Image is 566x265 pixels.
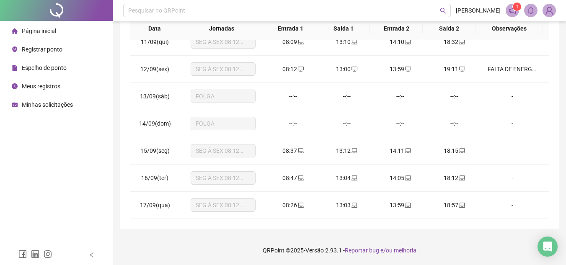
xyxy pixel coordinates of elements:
[456,6,501,15] span: [PERSON_NAME]
[434,64,474,74] div: 19:11
[273,92,313,101] div: --:--
[140,147,170,154] span: 15/09(seg)
[423,17,476,40] th: Saída 2
[434,173,474,183] div: 18:12
[196,36,251,48] span: SEG À SEX 08:12 ÀS 18:00 - INTERV 12:00 ÀS 13:00
[380,37,421,46] div: 14:10
[488,92,537,101] div: -
[273,64,313,74] div: 08:12
[12,65,18,71] span: file
[434,146,474,155] div: 18:15
[488,146,537,155] div: -
[476,17,543,40] th: Observações
[141,175,168,181] span: 16/09(ter)
[351,66,357,72] span: desktop
[273,201,313,210] div: 08:26
[488,64,537,74] div: FALTA DE ENERGIA - PORTA TRAVADA
[89,252,95,258] span: left
[351,39,357,45] span: laptop
[404,66,411,72] span: desktop
[273,119,313,128] div: --:--
[483,24,536,33] span: Observações
[351,148,357,154] span: laptop
[196,117,251,130] span: FOLGA
[196,63,251,75] span: SEG À SEX 08:12 ÀS 18:00 - INTERV 12:00 ÀS 13:00
[527,7,535,14] span: bell
[140,202,170,208] span: 17/09(qua)
[488,173,537,183] div: -
[196,90,251,103] span: FOLGA
[458,148,465,154] span: laptop
[488,201,537,210] div: -
[351,175,357,181] span: laptop
[380,201,421,210] div: 13:59
[12,102,18,108] span: schedule
[44,250,52,258] span: instagram
[327,37,367,46] div: 13:10
[351,202,357,208] span: laptop
[434,37,474,46] div: 18:32
[140,93,170,100] span: 13/09(sáb)
[297,148,304,154] span: laptop
[317,17,370,40] th: Saída 1
[196,144,251,157] span: SEG À SEX 08:12 ÀS 18:00 - INTERV 12:00 ÀS 13:00
[327,146,367,155] div: 13:12
[370,17,423,40] th: Entrada 2
[434,119,474,128] div: --:--
[488,119,537,128] div: -
[297,66,304,72] span: desktop
[434,92,474,101] div: --:--
[327,201,367,210] div: 13:03
[513,3,521,11] sup: 1
[380,173,421,183] div: 14:05
[22,28,56,34] span: Página inicial
[327,92,367,101] div: --:--
[12,28,18,34] span: home
[538,237,558,257] div: Open Intercom Messenger
[141,39,169,45] span: 11/09(qui)
[273,173,313,183] div: 08:47
[327,119,367,128] div: --:--
[404,175,411,181] span: laptop
[22,83,60,90] span: Meus registros
[488,37,537,46] div: -
[18,250,27,258] span: facebook
[22,46,62,53] span: Registrar ponto
[31,250,39,258] span: linkedin
[327,173,367,183] div: 13:04
[297,39,304,45] span: laptop
[434,201,474,210] div: 18:57
[305,247,324,254] span: Versão
[458,39,465,45] span: laptop
[22,64,67,71] span: Espelho de ponto
[139,120,171,127] span: 14/09(dom)
[543,4,556,17] img: 88752
[380,92,421,101] div: --:--
[458,202,465,208] span: laptop
[297,175,304,181] span: laptop
[12,46,18,52] span: environment
[22,101,73,108] span: Minhas solicitações
[113,236,566,265] footer: QRPoint © 2025 - 2.93.1 -
[345,247,416,254] span: Reportar bug e/ou melhoria
[458,175,465,181] span: laptop
[196,172,251,184] span: SEG À SEX 08:12 ÀS 18:00 - INTERV 12:00 ÀS 13:00
[509,7,516,14] span: notification
[458,66,465,72] span: desktop
[12,83,18,89] span: clock-circle
[380,119,421,128] div: --:--
[404,39,411,45] span: laptop
[273,37,313,46] div: 08:09
[179,17,264,40] th: Jornadas
[297,202,304,208] span: laptop
[273,146,313,155] div: 08:37
[380,64,421,74] div: 13:59
[404,148,411,154] span: laptop
[327,64,367,74] div: 13:00
[196,199,251,211] span: SEG À SEX 08:12 ÀS 18:00 - INTERV 12:00 ÀS 13:00
[440,8,446,14] span: search
[140,66,169,72] span: 12/09(sex)
[404,202,411,208] span: laptop
[516,4,519,10] span: 1
[380,146,421,155] div: 14:11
